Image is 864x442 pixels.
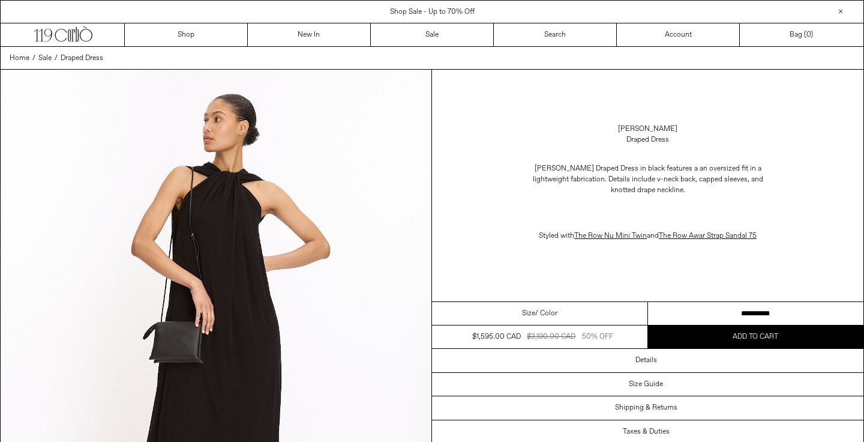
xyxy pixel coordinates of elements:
[10,53,29,63] span: Home
[125,23,248,46] a: Shop
[10,53,29,64] a: Home
[623,428,670,436] h3: Taxes & Duties
[539,231,757,241] span: Styled with and
[648,325,864,348] button: Add to cart
[38,53,52,64] a: Sale
[61,53,103,64] a: Draped Dress
[371,23,494,46] a: Sale
[617,23,740,46] a: Account
[629,380,663,389] h3: Size Guide
[574,231,647,241] a: The Row Nu Mini Twin
[32,53,35,64] span: /
[390,7,475,17] a: Shop Sale - Up to 70% Off
[626,135,669,145] div: Draped Dress
[38,53,52,63] span: Sale
[535,308,557,319] span: / Color
[806,29,813,40] span: )
[659,231,757,241] a: The Row Awar Strap Sandal 75
[806,30,811,40] span: 0
[55,53,58,64] span: /
[582,331,613,342] div: 50% OFF
[61,53,103,63] span: Draped Dress
[740,23,863,46] a: Bag ()
[615,404,677,412] h3: Shipping & Returns
[618,124,677,135] a: [PERSON_NAME]
[733,332,778,342] span: Add to cart
[522,308,535,319] span: Size
[494,23,617,46] a: Search
[528,157,768,202] p: [PERSON_NAME] Draped Dress in black features a an oversized fit in a lightweight fabrication. Det...
[248,23,371,46] a: New In
[472,331,521,342] div: $1,595.00 CAD
[527,331,575,342] div: $3,190.00 CAD
[635,356,657,365] h3: Details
